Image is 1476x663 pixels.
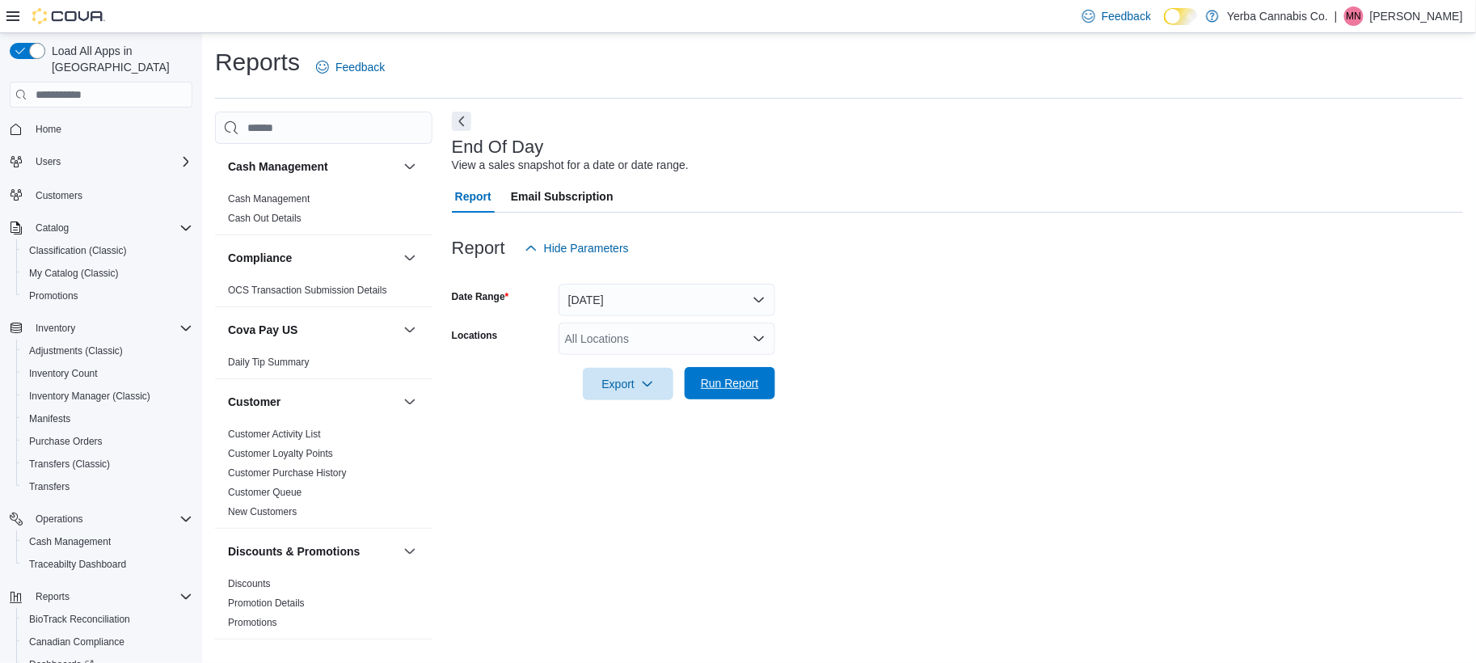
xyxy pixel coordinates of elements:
h3: End Of Day [452,137,544,157]
button: Cova Pay US [228,322,397,338]
h3: Cash Management [228,158,328,175]
span: Manifests [29,412,70,425]
span: Classification (Classic) [23,241,192,260]
span: Promotion Details [228,597,305,610]
span: Inventory [36,322,75,335]
button: Operations [3,508,199,530]
button: Hide Parameters [518,232,635,264]
span: Home [36,123,61,136]
a: My Catalog (Classic) [23,264,125,283]
button: Inventory [3,317,199,340]
a: Discounts [228,578,271,589]
button: BioTrack Reconciliation [16,608,199,631]
a: BioTrack Reconciliation [23,610,137,629]
span: Canadian Compliance [23,632,192,652]
button: Cash Management [228,158,397,175]
span: Traceabilty Dashboard [29,558,126,571]
span: Promotions [228,616,277,629]
div: View a sales snapshot for a date or date range. [452,157,689,174]
img: Cova [32,8,105,24]
span: Users [36,155,61,168]
a: Cash Management [228,193,310,205]
button: Discounts & Promotions [228,543,397,560]
span: Cash Management [29,535,111,548]
button: Transfers (Classic) [16,453,199,475]
span: Transfers (Classic) [29,458,110,471]
button: Adjustments (Classic) [16,340,199,362]
button: Discounts & Promotions [400,542,420,561]
button: Inventory Count [16,362,199,385]
span: Load All Apps in [GEOGRAPHIC_DATA] [45,43,192,75]
a: Canadian Compliance [23,632,131,652]
button: My Catalog (Classic) [16,262,199,285]
span: Promotions [29,289,78,302]
button: Inventory [29,319,82,338]
a: Home [29,120,68,139]
a: Traceabilty Dashboard [23,555,133,574]
button: Reports [3,585,199,608]
a: Adjustments (Classic) [23,341,129,361]
label: Locations [452,329,498,342]
span: My Catalog (Classic) [23,264,192,283]
span: Promotions [23,286,192,306]
a: Daily Tip Summary [228,357,310,368]
span: Manifests [23,409,192,429]
span: Transfers [29,480,70,493]
a: OCS Transaction Submission Details [228,285,387,296]
label: Date Range [452,290,509,303]
h3: Discounts & Promotions [228,543,360,560]
span: Adjustments (Classic) [29,344,123,357]
div: Discounts & Promotions [215,574,432,639]
span: BioTrack Reconciliation [29,613,130,626]
span: Export [593,368,664,400]
span: Traceabilty Dashboard [23,555,192,574]
span: Feedback [1102,8,1151,24]
span: Operations [29,509,192,529]
span: Customers [36,189,82,202]
span: Inventory [29,319,192,338]
span: Inventory Manager (Classic) [23,386,192,406]
span: Cash Out Details [228,212,302,225]
span: Hide Parameters [544,240,629,256]
button: Compliance [228,250,397,266]
a: Customers [29,186,89,205]
p: [PERSON_NAME] [1370,6,1463,26]
span: Transfers [23,477,192,496]
button: Customer [228,394,397,410]
button: Operations [29,509,90,529]
a: Cash Management [23,532,117,551]
span: New Customers [228,505,297,518]
button: Canadian Compliance [16,631,199,653]
button: Purchase Orders [16,430,199,453]
span: Cash Management [228,192,310,205]
button: Compliance [400,248,420,268]
div: Customer [215,424,432,528]
span: Purchase Orders [29,435,103,448]
button: Users [29,152,67,171]
button: Run Report [685,367,775,399]
span: Inventory Manager (Classic) [29,390,150,403]
a: Transfers [23,477,76,496]
button: Users [3,150,199,173]
a: Cash Out Details [228,213,302,224]
button: Export [583,368,673,400]
a: Customer Purchase History [228,467,347,479]
span: Home [29,119,192,139]
span: BioTrack Reconciliation [23,610,192,629]
a: Inventory Count [23,364,104,383]
span: Transfers (Classic) [23,454,192,474]
button: Customer [400,392,420,412]
span: Email Subscription [511,180,614,213]
h1: Reports [215,46,300,78]
p: | [1335,6,1338,26]
a: Customer Queue [228,487,302,498]
span: Daily Tip Summary [228,356,310,369]
a: Promotions [23,286,85,306]
span: My Catalog (Classic) [29,267,119,280]
span: MN [1347,6,1362,26]
button: Cash Management [16,530,199,553]
a: New Customers [228,506,297,517]
button: Classification (Classic) [16,239,199,262]
a: Classification (Classic) [23,241,133,260]
button: Catalog [29,218,75,238]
